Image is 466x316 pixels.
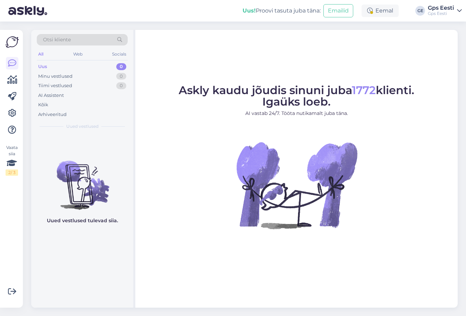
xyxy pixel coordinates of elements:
div: Socials [111,50,128,59]
div: Kõik [38,101,48,108]
div: Eemal [362,5,399,17]
span: Uued vestlused [66,123,99,130]
img: Askly Logo [6,35,19,49]
div: Gps Eesti [428,5,454,11]
div: Minu vestlused [38,73,73,80]
span: Askly kaudu jõudis sinuni juba klienti. Igaüks loeb. [179,83,414,108]
img: No chats [31,148,133,211]
img: No Chat active [234,123,359,248]
div: 0 [116,82,126,89]
div: Gps Eesti [428,11,454,16]
div: GE [415,6,425,16]
b: Uus! [243,7,256,14]
div: All [37,50,45,59]
a: Gps EestiGps Eesti [428,5,462,16]
div: Uus [38,63,47,70]
div: Arhiveeritud [38,111,67,118]
div: 2 / 3 [6,169,18,176]
div: Web [72,50,84,59]
p: Uued vestlused tulevad siia. [47,217,118,224]
div: Proovi tasuta juba täna: [243,7,321,15]
button: Emailid [323,4,353,17]
div: AI Assistent [38,92,64,99]
div: 0 [116,73,126,80]
span: 1772 [352,83,376,97]
div: 0 [116,63,126,70]
p: AI vastab 24/7. Tööta nutikamalt juba täna. [179,110,414,117]
div: Tiimi vestlused [38,82,72,89]
span: Otsi kliente [43,36,71,43]
div: Vaata siia [6,144,18,176]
